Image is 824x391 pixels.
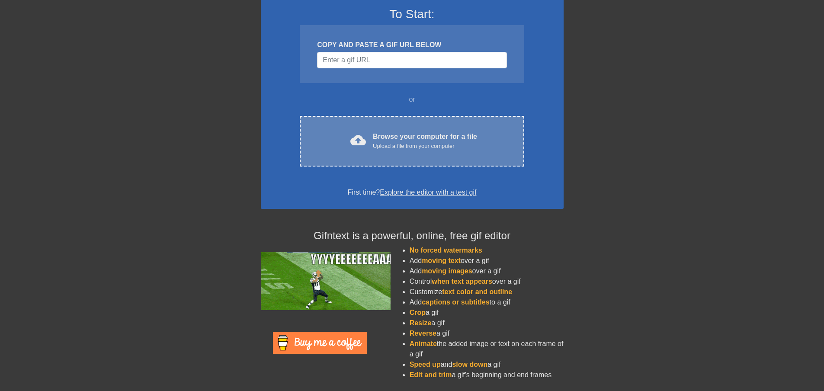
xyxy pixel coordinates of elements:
[422,298,489,306] span: captions or subtitles
[261,252,391,310] img: football_small.gif
[410,309,426,316] span: Crop
[410,370,564,380] li: a gif's beginning and end frames
[422,267,472,275] span: moving images
[410,330,436,337] span: Reverse
[410,361,441,368] span: Speed up
[272,7,552,22] h3: To Start:
[410,371,452,378] span: Edit and trim
[317,40,507,50] div: COPY AND PASTE A GIF URL BELOW
[350,132,366,148] span: cloud_upload
[373,142,477,151] div: Upload a file from your computer
[410,328,564,339] li: a gif
[410,276,564,287] li: Control over a gif
[410,340,437,347] span: Animate
[410,339,564,359] li: the added image or text on each frame of a gif
[410,297,564,308] li: Add to a gif
[410,319,432,327] span: Resize
[410,247,482,254] span: No forced watermarks
[410,266,564,276] li: Add over a gif
[410,318,564,328] li: a gif
[410,308,564,318] li: a gif
[410,287,564,297] li: Customize
[422,257,461,264] span: moving text
[283,94,541,105] div: or
[373,131,477,151] div: Browse your computer for a file
[261,230,564,242] h4: Gifntext is a powerful, online, free gif editor
[273,332,367,354] img: Buy Me A Coffee
[452,361,487,368] span: slow down
[272,187,552,198] div: First time?
[317,52,507,68] input: Username
[380,189,476,196] a: Explore the editor with a test gif
[442,288,512,295] span: text color and outline
[410,256,564,266] li: Add over a gif
[410,359,564,370] li: and a gif
[432,278,492,285] span: when text appears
